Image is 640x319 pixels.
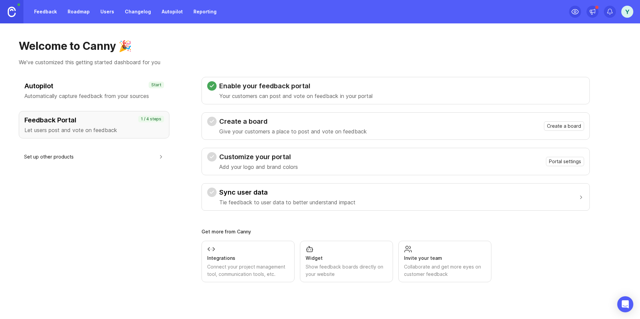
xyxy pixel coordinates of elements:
[300,241,393,282] a: WidgetShow feedback boards directly on your website
[219,152,298,162] h3: Customize your portal
[202,241,295,282] a: IntegrationsConnect your project management tool, communication tools, etc.
[544,121,584,131] button: Create a board
[404,263,486,278] div: Collaborate and get more eyes on customer feedback
[219,188,355,197] h3: Sync user data
[19,39,621,53] h1: Welcome to Canny 🎉
[404,254,486,262] div: Invite your team
[30,6,61,18] a: Feedback
[24,126,164,134] p: Let users post and vote on feedback
[219,92,373,100] p: Your customers can post and vote on feedback in your portal
[189,6,221,18] a: Reporting
[549,158,581,165] span: Portal settings
[219,127,367,135] p: Give your customers a place to post and vote on feedback
[207,254,289,262] div: Integrations
[617,296,633,312] div: Open Intercom Messenger
[547,123,581,129] span: Create a board
[24,149,164,164] button: Set up other products
[207,263,289,278] div: Connect your project management tool, communication tools, etc.
[202,229,590,234] div: Get more from Canny
[141,116,161,122] p: 1 / 4 steps
[306,254,387,262] div: Widget
[398,241,491,282] a: Invite your teamCollaborate and get more eyes on customer feedback
[306,263,387,278] div: Show feedback boards directly on your website
[64,6,94,18] a: Roadmap
[19,111,169,138] button: Feedback PortalLet users post and vote on feedback1 / 4 steps
[19,58,621,66] p: We've customized this getting started dashboard for you
[546,157,584,166] button: Portal settings
[24,92,164,100] p: Automatically capture feedback from your sources
[121,6,155,18] a: Changelog
[96,6,118,18] a: Users
[207,184,584,210] button: Sync user dataTie feedback to user data to better understand impact
[219,81,373,91] h3: Enable your feedback portal
[158,6,187,18] a: Autopilot
[219,198,355,206] p: Tie feedback to user data to better understand impact
[8,7,16,17] img: Canny Home
[24,81,164,91] h3: Autopilot
[621,6,633,18] button: Y
[24,115,164,125] h3: Feedback Portal
[19,77,169,104] button: AutopilotAutomatically capture feedback from your sourcesStart
[151,82,161,88] p: Start
[219,117,367,126] h3: Create a board
[219,163,298,171] p: Add your logo and brand colors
